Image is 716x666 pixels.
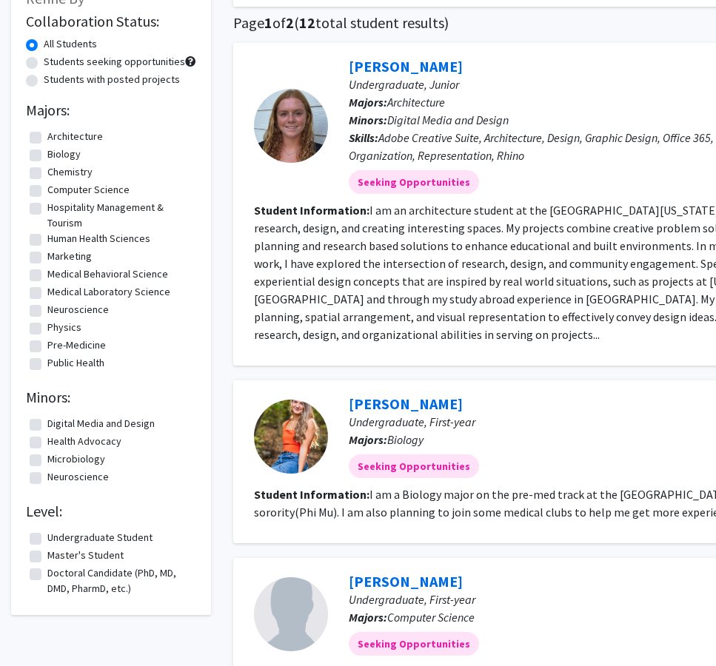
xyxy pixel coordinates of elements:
[47,355,104,371] label: Public Health
[254,487,369,502] b: Student Information:
[47,231,150,246] label: Human Health Sciences
[47,320,81,335] label: Physics
[47,164,93,180] label: Chemistry
[47,284,170,300] label: Medical Laboratory Science
[47,129,103,144] label: Architecture
[349,130,378,145] b: Skills:
[349,610,387,625] b: Majors:
[349,57,463,75] a: [PERSON_NAME]
[26,101,196,119] h2: Majors:
[349,414,475,429] span: Undergraduate, First-year
[264,13,272,32] span: 1
[286,13,294,32] span: 2
[387,432,424,447] span: Biology
[26,13,196,30] h2: Collaboration Status:
[254,203,369,218] b: Student Information:
[47,182,130,198] label: Computer Science
[349,170,479,194] mat-chip: Seeking Opportunities
[26,388,196,406] h2: Minors:
[349,572,463,591] a: [PERSON_NAME]
[47,416,155,431] label: Digital Media and Design
[47,530,153,545] label: Undergraduate Student
[47,266,168,282] label: Medical Behavioral Science
[349,130,714,163] span: Adobe Creative Suite, Architecture, Design, Graphic Design, Office 365, Organization, Representat...
[44,54,185,70] label: Students seeking opportunities
[387,95,445,110] span: Architecture
[47,548,124,563] label: Master's Student
[349,432,387,447] b: Majors:
[47,147,81,162] label: Biology
[47,434,121,449] label: Health Advocacy
[387,610,475,625] span: Computer Science
[47,249,92,264] label: Marketing
[44,36,97,52] label: All Students
[26,502,196,520] h2: Level:
[44,72,180,87] label: Students with posted projects
[387,112,509,127] span: Digital Media and Design
[47,469,109,485] label: Neuroscience
[11,599,63,655] iframe: Chat
[349,112,387,127] b: Minors:
[349,592,475,607] span: Undergraduate, First-year
[349,95,387,110] b: Majors:
[47,451,105,467] label: Microbiology
[47,302,109,317] label: Neuroscience
[47,200,193,231] label: Hospitality Management & Tourism
[47,337,106,353] label: Pre-Medicine
[47,565,193,596] label: Doctoral Candidate (PhD, MD, DMD, PharmD, etc.)
[349,454,479,478] mat-chip: Seeking Opportunities
[349,632,479,656] mat-chip: Seeking Opportunities
[349,394,463,413] a: [PERSON_NAME]
[299,13,315,32] span: 12
[349,77,459,92] span: Undergraduate, Junior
